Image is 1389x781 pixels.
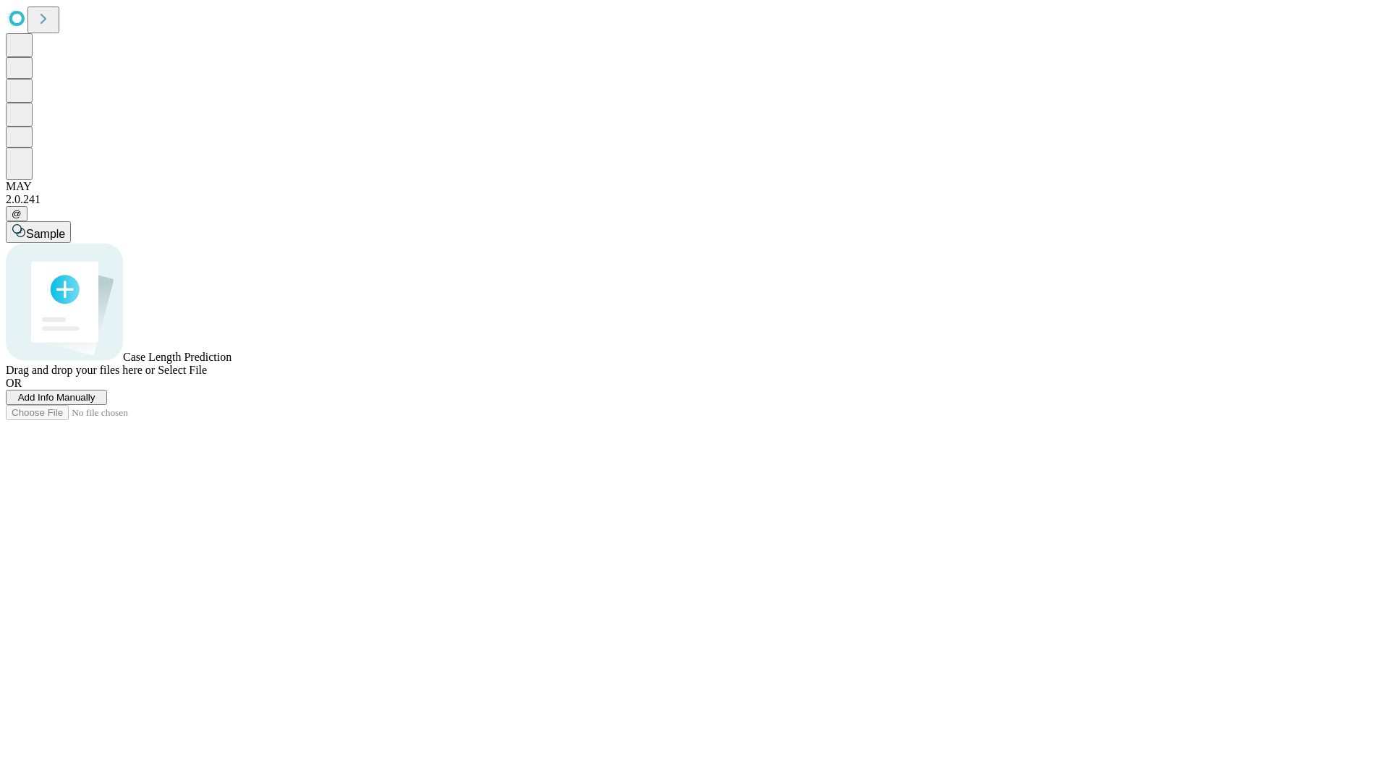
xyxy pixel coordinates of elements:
span: Case Length Prediction [123,351,231,363]
div: MAY [6,180,1383,193]
button: Sample [6,221,71,243]
span: Add Info Manually [18,392,95,403]
button: @ [6,206,27,221]
span: Sample [26,228,65,240]
span: Select File [158,364,207,376]
span: Drag and drop your files here or [6,364,155,376]
button: Add Info Manually [6,390,107,405]
div: 2.0.241 [6,193,1383,206]
span: OR [6,377,22,389]
span: @ [12,208,22,219]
